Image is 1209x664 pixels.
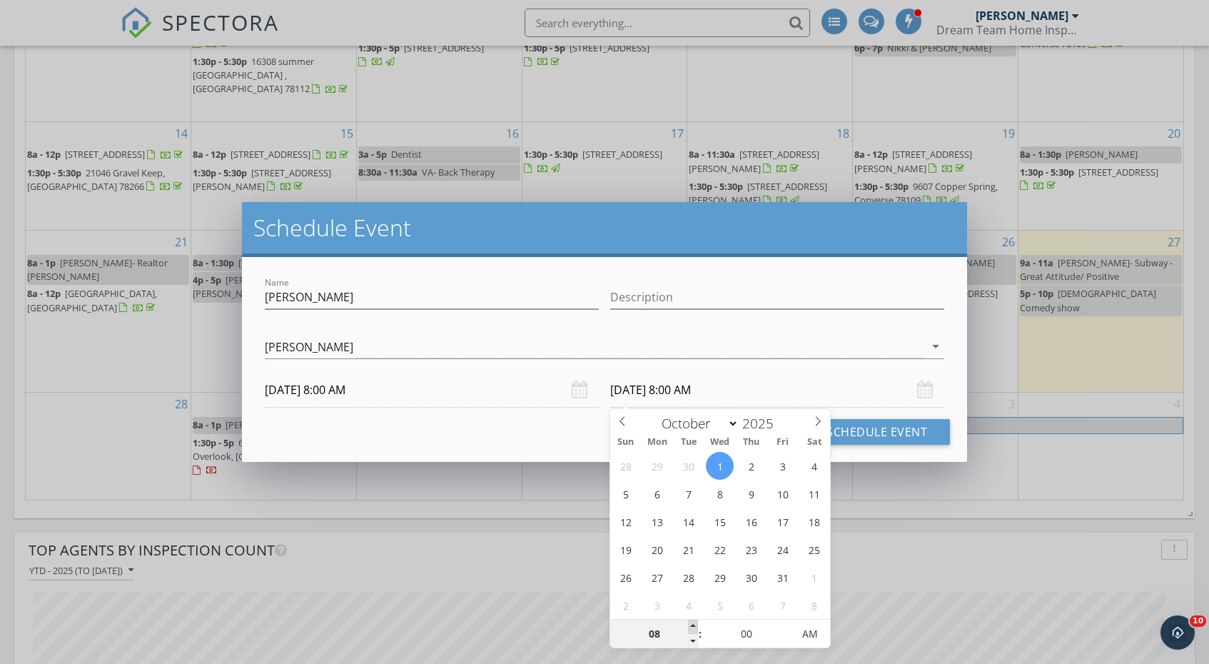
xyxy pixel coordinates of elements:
span: Fri [767,438,799,447]
span: November 2, 2025 [612,591,639,619]
span: November 1, 2025 [800,563,828,591]
span: October 19, 2025 [612,535,639,563]
span: October 26, 2025 [612,563,639,591]
span: October 3, 2025 [769,452,796,480]
span: October 27, 2025 [643,563,671,591]
span: November 5, 2025 [706,591,734,619]
span: October 2, 2025 [737,452,765,480]
span: 10 [1190,615,1206,627]
span: October 17, 2025 [769,508,796,535]
span: September 28, 2025 [612,452,639,480]
span: November 3, 2025 [643,591,671,619]
span: October 25, 2025 [800,535,828,563]
span: October 31, 2025 [769,563,796,591]
span: October 9, 2025 [737,480,765,508]
span: October 30, 2025 [737,563,765,591]
span: Sun [610,438,642,447]
span: October 29, 2025 [706,563,734,591]
span: Wed [704,438,736,447]
span: October 14, 2025 [674,508,702,535]
span: October 28, 2025 [674,563,702,591]
span: October 5, 2025 [612,480,639,508]
span: November 8, 2025 [800,591,828,619]
span: October 22, 2025 [706,535,734,563]
span: September 30, 2025 [674,452,702,480]
span: Mon [642,438,673,447]
span: October 21, 2025 [674,535,702,563]
span: October 23, 2025 [737,535,765,563]
span: November 4, 2025 [674,591,702,619]
span: October 7, 2025 [674,480,702,508]
span: Click to toggle [790,620,829,648]
input: Select date [610,373,944,408]
button: Schedule Event [804,419,950,445]
span: October 13, 2025 [643,508,671,535]
span: November 6, 2025 [737,591,765,619]
input: Select date [265,373,599,408]
span: October 20, 2025 [643,535,671,563]
span: : [698,620,702,648]
span: Tue [673,438,704,447]
div: [PERSON_NAME] [265,341,353,353]
span: October 15, 2025 [706,508,734,535]
iframe: Intercom live chat [1160,615,1195,650]
span: Sat [799,438,830,447]
input: Year [739,414,786,433]
span: October 24, 2025 [769,535,796,563]
span: October 1, 2025 [706,452,734,480]
h2: Schedule Event [253,213,956,242]
span: November 7, 2025 [769,591,796,619]
span: October 12, 2025 [612,508,639,535]
span: Thu [736,438,767,447]
span: October 4, 2025 [800,452,828,480]
span: October 6, 2025 [643,480,671,508]
span: October 10, 2025 [769,480,796,508]
span: October 18, 2025 [800,508,828,535]
span: October 11, 2025 [800,480,828,508]
span: October 8, 2025 [706,480,734,508]
i: arrow_drop_down [927,338,944,355]
span: October 16, 2025 [737,508,765,535]
span: September 29, 2025 [643,452,671,480]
